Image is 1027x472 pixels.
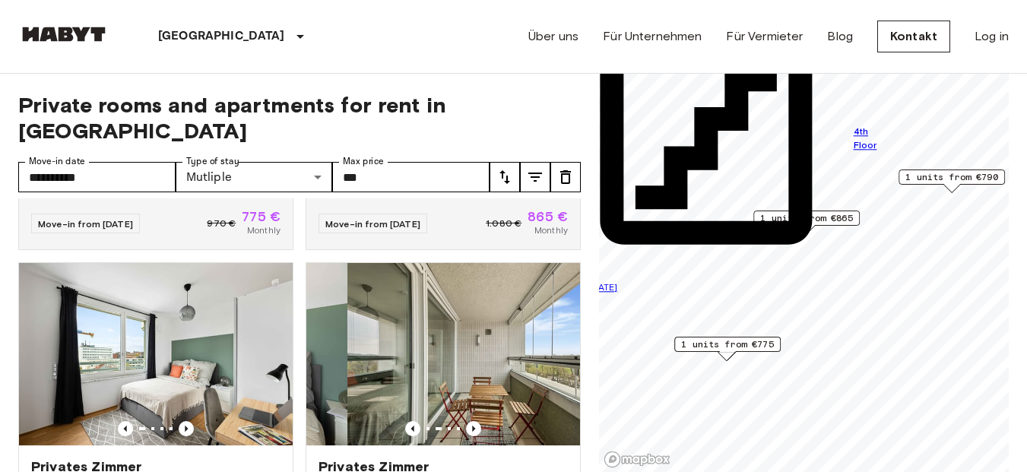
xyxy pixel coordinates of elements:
[18,27,109,42] img: Habyt
[827,27,853,46] a: Blog
[565,281,618,293] span: From [DATE]
[405,421,420,436] button: Previous image
[877,21,950,52] a: Kontakt
[343,155,384,168] label: Max price
[905,170,998,184] span: 1 units from €790
[975,27,1009,46] a: Log in
[347,263,621,445] img: Marketing picture of unit DE-02-023-002-03HF
[565,328,889,344] p: €755
[242,210,281,223] span: 775 €
[325,218,420,230] span: Move-in from [DATE]
[158,27,285,46] p: [GEOGRAPHIC_DATA]
[528,210,568,223] span: 865 €
[604,451,670,468] a: Mapbox logo
[247,223,281,237] span: Monthly
[854,125,889,152] span: 4th Floor
[118,421,133,436] button: Previous image
[29,155,85,168] label: Move-in date
[186,155,239,168] label: Type of stay
[18,92,581,144] span: Private rooms and apartments for rent in [GEOGRAPHIC_DATA]
[19,263,293,445] img: Marketing picture of unit DE-02-023-003-04HF
[486,217,521,230] span: 1.080 €
[534,223,568,237] span: Monthly
[520,162,550,192] button: tune
[207,217,236,230] span: 970 €
[565,304,889,319] p: €945
[179,421,194,436] button: Previous image
[18,162,176,192] input: Choose date, selected date is 1 Oct 2025
[176,162,333,192] div: Mutliple
[550,162,581,192] button: tune
[466,421,481,436] button: Previous image
[726,27,803,46] a: Für Vermieter
[490,162,520,192] button: tune
[899,169,1005,193] div: Map marker
[38,218,133,230] span: Move-in from [DATE]
[603,27,702,46] a: Für Unternehmen
[528,27,578,46] a: Über uns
